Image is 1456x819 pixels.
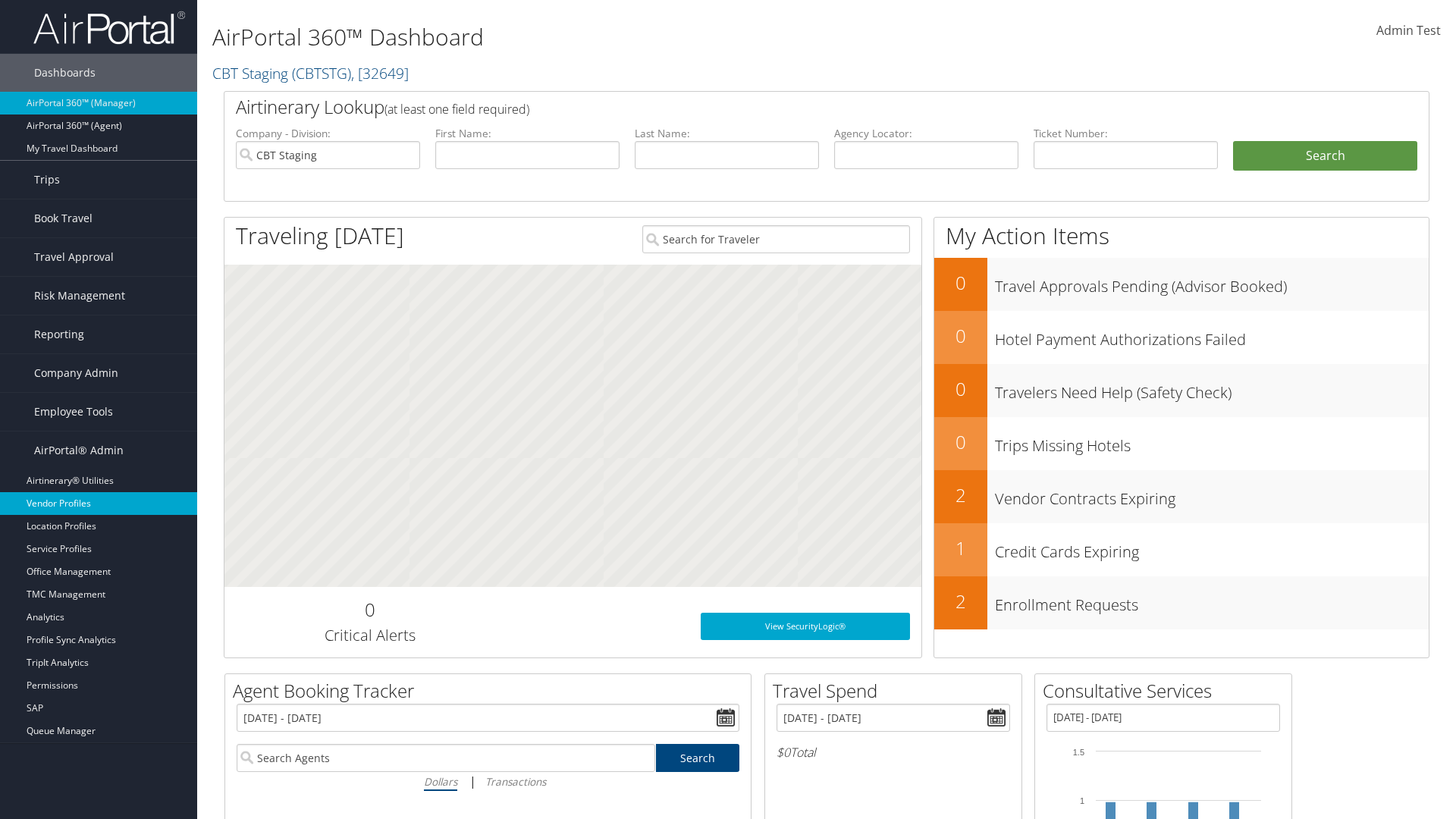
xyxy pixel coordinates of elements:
[1043,678,1291,704] h2: Consultative Services
[34,315,84,353] span: Reporting
[934,376,987,402] h2: 0
[777,744,1010,761] h6: Total
[934,323,987,349] h2: 0
[236,625,504,646] h3: Critical Alerts
[934,270,987,296] h2: 0
[237,744,655,772] input: Search Agents
[995,322,1429,350] h3: Hotel Payment Authorizations Failed
[934,429,987,455] h2: 0
[292,63,351,83] span: ( CBTSTG )
[934,258,1429,311] a: 0Travel Approvals Pending (Advisor Booked)
[34,54,96,92] span: Dashboards
[934,523,1429,576] a: 1Credit Cards Expiring
[834,126,1018,141] label: Agency Locator:
[773,678,1021,704] h2: Travel Spend
[934,364,1429,417] a: 0Travelers Need Help (Safety Check)
[1080,796,1084,805] tspan: 1
[34,277,125,315] span: Risk Management
[934,311,1429,364] a: 0Hotel Payment Authorizations Failed
[34,354,118,392] span: Company Admin
[642,225,910,253] input: Search for Traveler
[34,161,60,199] span: Trips
[656,744,740,772] a: Search
[934,535,987,561] h2: 1
[33,10,185,45] img: airportal-logo.png
[351,63,409,83] span: , [ 32649 ]
[485,774,546,789] i: Transactions
[934,588,987,614] h2: 2
[34,431,124,469] span: AirPortal® Admin
[34,393,113,431] span: Employee Tools
[701,613,910,640] a: View SecurityLogic®
[995,428,1429,457] h3: Trips Missing Hotels
[1233,141,1417,171] button: Search
[995,587,1429,616] h3: Enrollment Requests
[424,774,457,789] i: Dollars
[995,268,1429,297] h3: Travel Approvals Pending (Advisor Booked)
[1376,22,1441,39] span: Admin Test
[995,534,1429,563] h3: Credit Cards Expiring
[34,238,114,276] span: Travel Approval
[995,481,1429,510] h3: Vendor Contracts Expiring
[1376,8,1441,55] a: Admin Test
[212,21,1031,53] h1: AirPortal 360™ Dashboard
[34,199,93,237] span: Book Travel
[934,470,1429,523] a: 2Vendor Contracts Expiring
[635,126,819,141] label: Last Name:
[236,126,420,141] label: Company - Division:
[777,744,790,761] span: $0
[934,417,1429,470] a: 0Trips Missing Hotels
[212,63,409,83] a: CBT Staging
[435,126,620,141] label: First Name:
[995,375,1429,403] h3: Travelers Need Help (Safety Check)
[934,220,1429,252] h1: My Action Items
[236,597,504,623] h2: 0
[934,482,987,508] h2: 2
[233,678,751,704] h2: Agent Booking Tracker
[237,772,739,791] div: |
[1034,126,1218,141] label: Ticket Number:
[384,101,529,118] span: (at least one field required)
[934,576,1429,629] a: 2Enrollment Requests
[1073,748,1084,757] tspan: 1.5
[236,220,404,252] h1: Traveling [DATE]
[236,94,1317,120] h2: Airtinerary Lookup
